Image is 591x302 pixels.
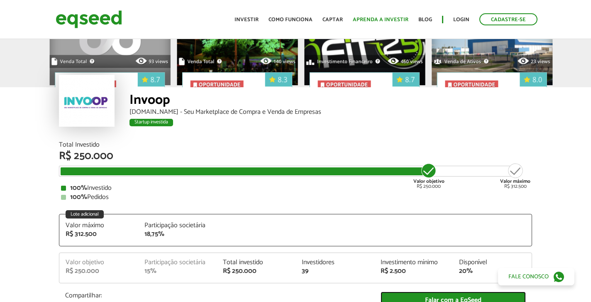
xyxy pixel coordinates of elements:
[129,109,532,115] div: [DOMAIN_NAME] - Seu Marketplace de Compra e Venda de Empresas
[144,231,211,238] div: 18,75%
[66,222,132,229] div: Valor máximo
[65,292,368,300] p: Compartilhar:
[144,259,211,266] div: Participação societária
[381,259,447,266] div: Investimento mínimo
[59,151,532,162] div: R$ 250.000
[500,177,530,185] strong: Valor máximo
[453,17,469,22] a: Login
[269,17,313,22] a: Como funciona
[302,259,368,266] div: Investidores
[302,268,368,275] div: 39
[129,93,532,109] div: Invoop
[500,162,530,189] div: R$ 312.500
[223,259,289,266] div: Total investido
[413,177,444,185] strong: Valor objetivo
[129,119,173,126] div: Startup investida
[59,142,532,148] div: Total Investido
[498,268,574,285] a: Fale conosco
[353,17,408,22] a: Aprenda a investir
[56,8,122,30] img: EqSeed
[459,259,525,266] div: Disponível
[70,192,87,203] strong: 100%
[418,17,432,22] a: Blog
[61,185,530,192] div: Investido
[144,268,211,275] div: 15%
[66,259,132,266] div: Valor objetivo
[70,182,87,194] strong: 100%
[234,17,259,22] a: Investir
[66,210,104,219] div: Lote adicional
[381,268,447,275] div: R$ 2.500
[322,17,343,22] a: Captar
[413,162,444,189] div: R$ 250.000
[479,13,537,25] a: Cadastre-se
[61,194,530,201] div: Pedidos
[66,231,132,238] div: R$ 312.500
[144,222,211,229] div: Participação societária
[66,268,132,275] div: R$ 250.000
[223,268,289,275] div: R$ 250.000
[459,268,525,275] div: 20%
